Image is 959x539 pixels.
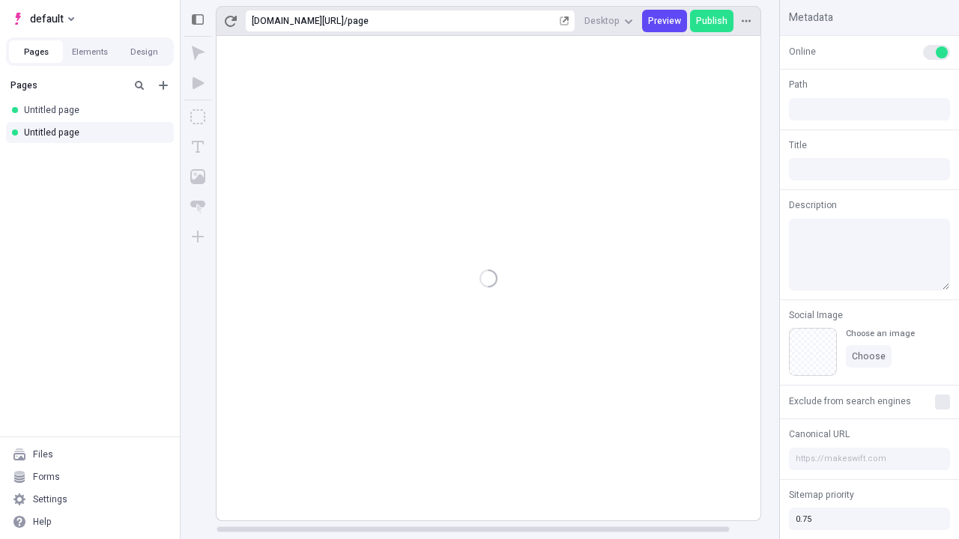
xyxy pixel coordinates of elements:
[10,79,124,91] div: Pages
[789,427,850,441] span: Canonical URL
[584,15,620,27] span: Desktop
[24,127,162,138] div: Untitled page
[344,15,348,27] div: /
[184,103,211,130] button: Box
[348,15,557,27] div: page
[789,45,816,58] span: Online
[789,78,808,91] span: Path
[24,104,162,116] div: Untitled page
[578,10,639,32] button: Desktop
[852,350,886,362] span: Choose
[690,10,733,32] button: Publish
[642,10,687,32] button: Preview
[33,448,53,460] div: Files
[789,448,950,470] input: https://makeswift.com
[63,40,117,63] button: Elements
[789,308,843,322] span: Social Image
[846,345,892,368] button: Choose
[33,516,52,528] div: Help
[33,493,67,505] div: Settings
[789,138,807,152] span: Title
[252,15,344,27] div: [URL][DOMAIN_NAME]
[154,76,172,94] button: Add new
[6,7,80,30] button: Select site
[184,163,211,190] button: Image
[30,10,64,28] span: default
[184,193,211,220] button: Button
[117,40,171,63] button: Design
[648,15,681,27] span: Preview
[9,40,63,63] button: Pages
[789,488,854,502] span: Sitemap priority
[33,471,60,483] div: Forms
[789,395,911,408] span: Exclude from search engines
[789,198,837,212] span: Description
[846,328,915,339] div: Choose an image
[696,15,727,27] span: Publish
[184,133,211,160] button: Text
